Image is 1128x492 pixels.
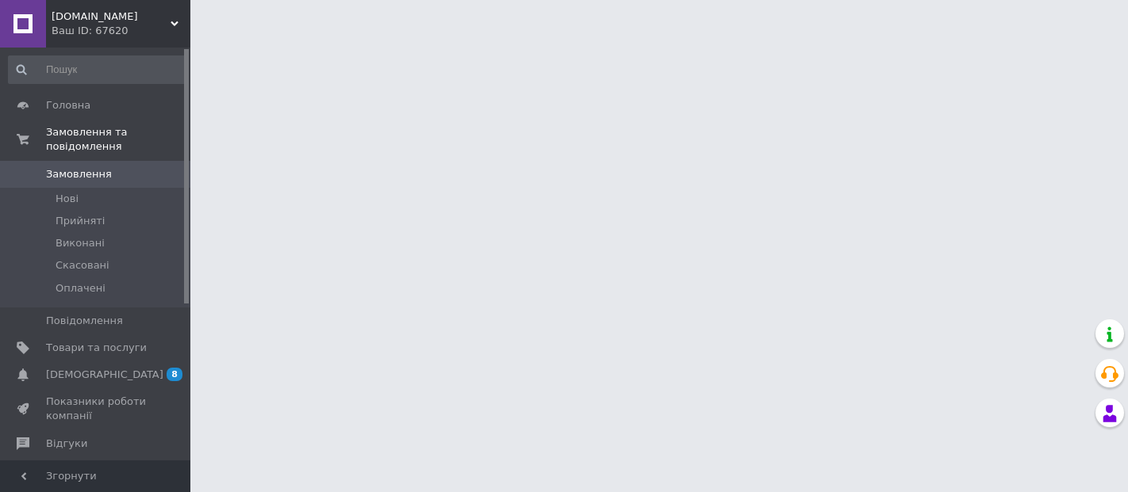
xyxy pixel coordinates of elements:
[46,395,147,423] span: Показники роботи компанії
[46,437,87,451] span: Відгуки
[52,24,190,38] div: Ваш ID: 67620
[56,281,106,296] span: Оплачені
[46,314,123,328] span: Повідомлення
[56,258,109,273] span: Скасовані
[46,341,147,355] span: Товари та послуги
[46,125,190,154] span: Замовлення та повідомлення
[56,214,105,228] span: Прийняті
[46,98,90,113] span: Головна
[56,192,79,206] span: Нові
[46,167,112,181] span: Замовлення
[46,368,163,382] span: [DEMOGRAPHIC_DATA]
[56,236,105,250] span: Виконані
[52,10,171,24] span: zoomyr.com.ua
[167,368,182,381] span: 8
[8,55,187,84] input: Пошук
